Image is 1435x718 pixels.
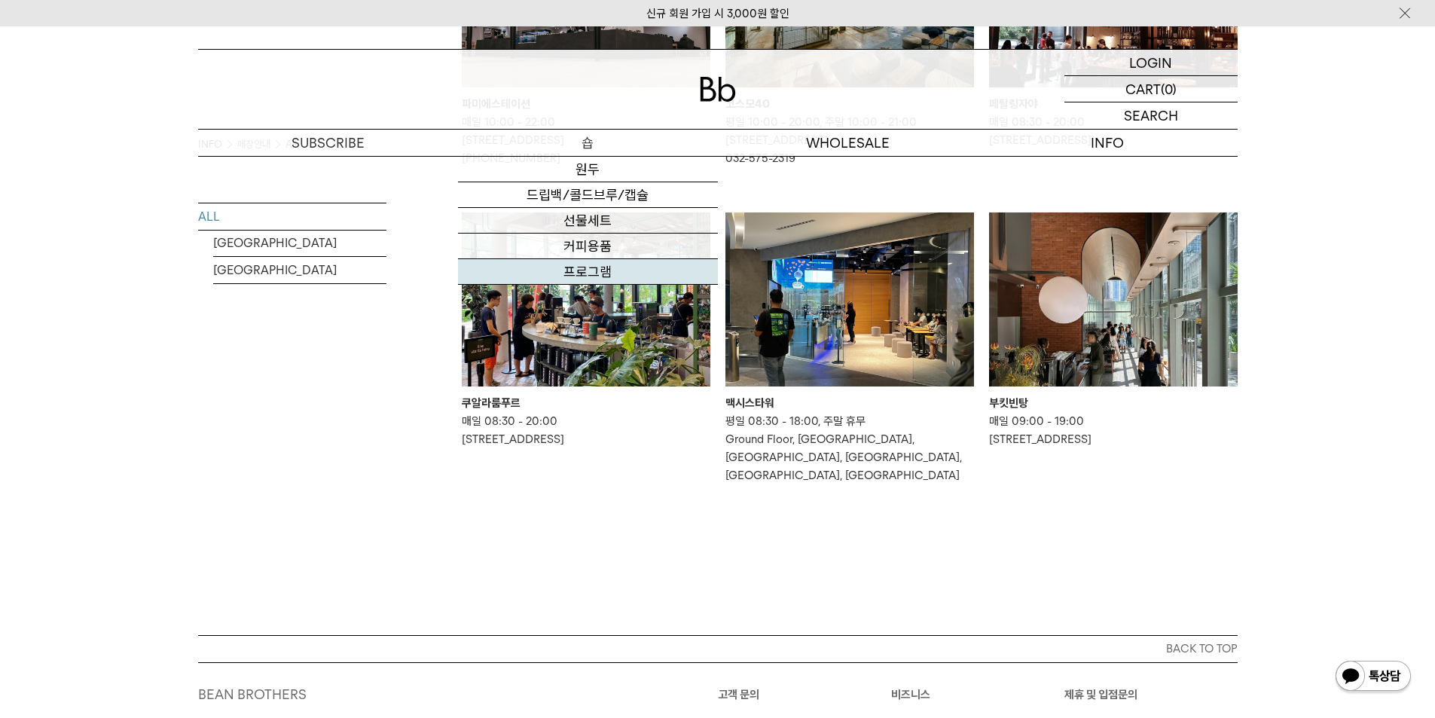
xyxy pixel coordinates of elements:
[1064,686,1238,704] p: 제휴 및 입점문의
[725,394,974,412] div: 맥시스타워
[198,130,458,156] a: SUBSCRIBE
[1124,102,1178,129] p: SEARCH
[458,259,718,285] a: 프로그램
[458,234,718,259] a: 커피용품
[1161,76,1177,102] p: (0)
[462,212,710,448] a: 쿠알라룸푸르 쿠알라룸푸르 매일 08:30 - 20:00[STREET_ADDRESS]
[718,686,891,704] p: 고객 문의
[989,394,1238,412] div: 부킷빈탕
[725,212,974,484] a: 맥시스타워 맥시스타워 평일 08:30 - 18:00, 주말 휴무Ground Floor, [GEOGRAPHIC_DATA], [GEOGRAPHIC_DATA], [GEOGRAPHI...
[978,130,1238,156] p: INFO
[458,208,718,234] a: 선물세트
[1125,76,1161,102] p: CART
[1064,50,1238,76] a: LOGIN
[989,212,1238,386] img: 부킷빈탕
[1129,50,1172,75] p: LOGIN
[458,157,718,182] a: 원두
[1334,659,1412,695] img: 카카오톡 채널 1:1 채팅 버튼
[198,635,1238,662] button: BACK TO TOP
[1064,76,1238,102] a: CART (0)
[462,212,710,386] img: 쿠알라룸푸르
[213,257,386,283] a: [GEOGRAPHIC_DATA]
[700,77,736,102] img: 로고
[718,130,978,156] p: WHOLESALE
[891,686,1064,704] p: 비즈니스
[198,686,307,702] a: BEAN BROTHERS
[198,203,386,230] a: ALL
[213,230,386,256] a: [GEOGRAPHIC_DATA]
[989,212,1238,448] a: 부킷빈탕 부킷빈탕 매일 09:00 - 19:00[STREET_ADDRESS]
[989,412,1238,448] p: 매일 09:00 - 19:00 [STREET_ADDRESS]
[725,212,974,386] img: 맥시스타워
[462,412,710,448] p: 매일 08:30 - 20:00 [STREET_ADDRESS]
[646,7,789,20] a: 신규 회원 가입 시 3,000원 할인
[462,394,710,412] div: 쿠알라룸푸르
[458,130,718,156] a: 숍
[458,182,718,208] a: 드립백/콜드브루/캡슐
[725,412,974,484] p: 평일 08:30 - 18:00, 주말 휴무 Ground Floor, [GEOGRAPHIC_DATA], [GEOGRAPHIC_DATA], [GEOGRAPHIC_DATA], [G...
